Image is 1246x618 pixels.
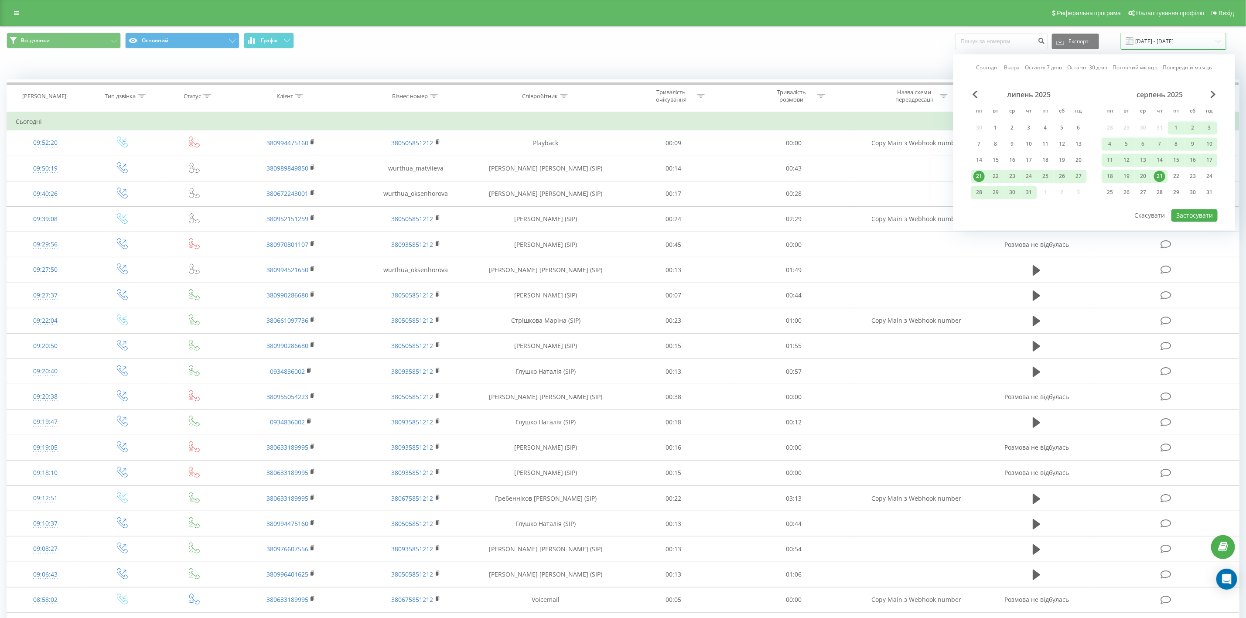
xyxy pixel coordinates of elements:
[1023,123,1034,134] div: 3
[392,494,434,502] a: 380675851212
[613,460,734,485] td: 00:15
[266,393,308,401] a: 380955054223
[1023,155,1034,166] div: 17
[392,545,434,553] a: 380935851212
[266,164,308,172] a: 380989849850
[1118,170,1135,183] div: вт 19 серп 2025 р.
[989,106,1002,119] abbr: вівторок
[1201,122,1218,135] div: нд 3 серп 2025 р.
[1201,186,1218,199] div: нд 31 серп 2025 р.
[973,106,986,119] abbr: понеділок
[987,186,1004,199] div: вт 29 лип 2025 р.
[1171,155,1182,166] div: 15
[1137,106,1150,119] abbr: середа
[854,587,979,612] td: Copy Main з Webhook number
[1118,186,1135,199] div: вт 26 серп 2025 р.
[7,113,1239,130] td: Сьогодні
[1135,154,1151,167] div: ср 13 серп 2025 р.
[973,187,985,198] div: 28
[613,536,734,562] td: 00:13
[1136,10,1204,17] span: Налаштування профілю
[990,187,1001,198] div: 29
[392,570,434,578] a: 380505851212
[1163,64,1212,72] a: Попередній місяць
[478,359,613,384] td: Глушко Наталія (SIP)
[1004,122,1021,135] div: ср 2 лип 2025 р.
[1170,106,1183,119] abbr: п’ятниця
[1104,155,1116,166] div: 11
[1070,122,1087,135] div: нд 6 лип 2025 р.
[1104,139,1116,150] div: 4
[105,92,136,100] div: Тип дзвінка
[266,519,308,528] a: 380994475160
[1023,187,1034,198] div: 31
[854,206,979,232] td: Copy Main з Webhook number
[1057,10,1121,17] span: Реферальна програма
[1004,64,1020,72] a: Вчора
[1073,171,1084,182] div: 27
[1006,106,1019,119] abbr: середа
[1185,186,1201,199] div: сб 30 серп 2025 р.
[613,308,734,333] td: 00:23
[266,266,308,274] a: 380994521650
[1168,122,1185,135] div: пт 1 серп 2025 р.
[392,393,434,401] a: 380505851212
[1185,138,1201,151] div: сб 9 серп 2025 р.
[973,139,985,150] div: 7
[1102,186,1118,199] div: пн 25 серп 2025 р.
[1004,468,1069,477] span: Розмова не відбулась
[1102,170,1118,183] div: пн 18 серп 2025 р.
[1121,187,1132,198] div: 26
[1073,139,1084,150] div: 13
[1120,106,1133,119] abbr: вівторок
[1171,123,1182,134] div: 1
[734,486,854,511] td: 03:13
[1054,138,1070,151] div: сб 12 лип 2025 р.
[16,490,75,507] div: 09:12:51
[16,515,75,532] div: 09:10:37
[1054,170,1070,183] div: сб 26 лип 2025 р.
[392,341,434,350] a: 380505851212
[1204,123,1215,134] div: 3
[16,413,75,430] div: 09:19:47
[734,257,854,283] td: 01:49
[613,333,734,359] td: 00:15
[16,338,75,355] div: 09:20:50
[478,536,613,562] td: [PERSON_NAME] [PERSON_NAME] (SIP)
[1004,154,1021,167] div: ср 16 лип 2025 р.
[16,185,75,202] div: 09:40:26
[1056,123,1068,134] div: 5
[1201,154,1218,167] div: нд 17 серп 2025 р.
[1135,186,1151,199] div: ср 27 серп 2025 р.
[1118,138,1135,151] div: вт 5 серп 2025 р.
[1068,64,1108,72] a: Останні 30 днів
[1121,155,1132,166] div: 12
[392,139,434,147] a: 380505851212
[734,156,854,181] td: 00:43
[478,410,613,435] td: Глушко Наталія (SIP)
[1168,138,1185,151] div: пт 8 серп 2025 р.
[1103,106,1116,119] abbr: понеділок
[648,89,695,103] div: Тривалість очікування
[1154,139,1165,150] div: 7
[1073,123,1084,134] div: 6
[266,341,308,350] a: 380990286680
[16,363,75,380] div: 09:20:40
[1187,187,1198,198] div: 30
[266,189,308,198] a: 380672243001
[1204,171,1215,182] div: 24
[478,511,613,536] td: Глушко Наталія (SIP)
[184,92,201,100] div: Статус
[1073,155,1084,166] div: 20
[266,215,308,223] a: 380952151259
[613,257,734,283] td: 00:13
[1021,170,1037,183] div: чт 24 лип 2025 р.
[613,359,734,384] td: 00:13
[990,139,1001,150] div: 8
[1185,122,1201,135] div: сб 2 серп 2025 р.
[266,545,308,553] a: 380976607556
[1037,122,1054,135] div: пт 4 лип 2025 р.
[478,460,613,485] td: [PERSON_NAME] (SIP)
[478,562,613,587] td: [PERSON_NAME] [PERSON_NAME] (SIP)
[1004,138,1021,151] div: ср 9 лип 2025 р.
